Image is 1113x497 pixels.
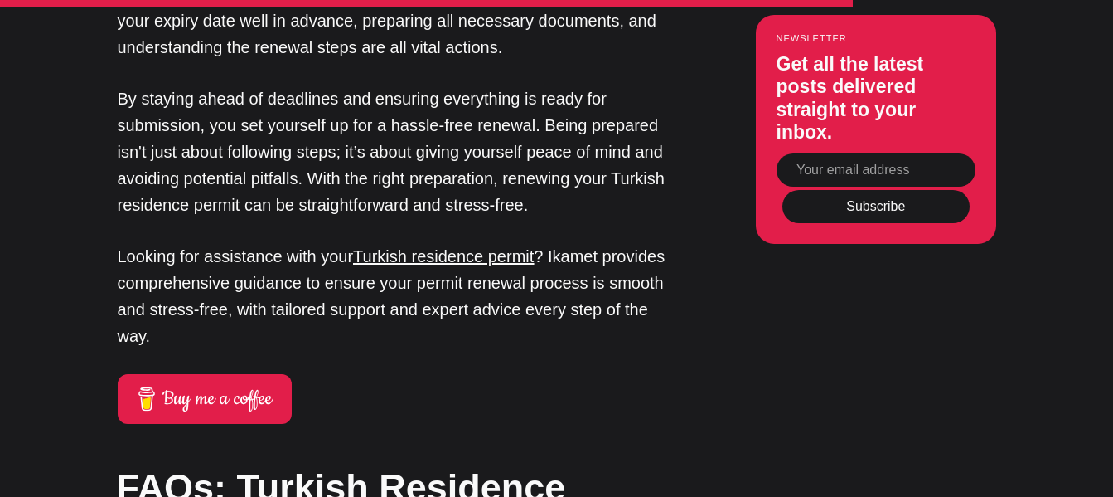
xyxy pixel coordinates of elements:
[118,85,673,218] p: By staying ahead of deadlines and ensuring everything is ready for submission, you set yourself u...
[118,243,673,349] p: Looking for assistance with your ? Ikamet provides comprehensive guidance to ensure your permit r...
[782,190,970,223] button: Subscribe
[777,33,975,43] small: Newsletter
[118,374,292,424] a: Buy me a coffee
[777,52,975,144] h3: Get all the latest posts delivered straight to your inbox.
[353,247,534,266] a: Turkish residence permit
[777,153,975,186] input: Your email address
